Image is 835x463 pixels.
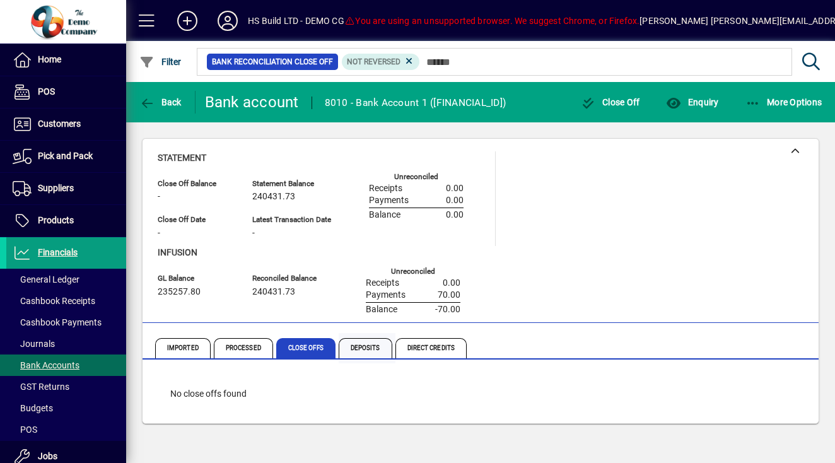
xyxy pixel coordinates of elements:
[13,317,102,327] span: Cashbook Payments
[435,305,460,315] span: -70.00
[38,151,93,161] span: Pick and Pack
[325,93,506,113] div: 8010 - Bank Account 1 ([FINANCIAL_ID])
[6,312,126,333] a: Cashbook Payments
[395,338,467,358] span: Direct Credits
[158,247,197,257] span: Infusion
[136,91,185,114] button: Back
[369,196,409,206] span: Payments
[38,54,61,64] span: Home
[581,97,640,107] span: Close Off
[38,86,55,97] span: POS
[252,192,295,202] span: 240431.73
[6,76,126,108] a: POS
[276,338,336,358] span: Close Offs
[158,375,259,413] div: No close offs found
[207,9,248,32] button: Profile
[158,216,233,224] span: Close Off Date
[155,338,211,358] span: Imported
[252,228,255,238] span: -
[366,305,397,315] span: Balance
[339,338,392,358] span: Deposits
[666,97,718,107] span: Enquiry
[742,91,826,114] button: More Options
[252,287,295,297] span: 240431.73
[13,403,53,413] span: Budgets
[745,97,822,107] span: More Options
[6,44,126,76] a: Home
[6,397,126,419] a: Budgets
[13,382,69,392] span: GST Returns
[366,290,406,300] span: Payments
[248,11,344,31] div: HS Build LTD - DEMO CG
[38,247,78,257] span: Financials
[6,141,126,172] a: Pick and Pack
[252,274,328,283] span: Reconciled Balance
[347,57,400,66] span: Not reversed
[38,215,74,225] span: Products
[139,97,182,107] span: Back
[578,91,643,114] button: Close Off
[366,278,399,288] span: Receipts
[6,376,126,397] a: GST Returns
[167,9,207,32] button: Add
[6,173,126,204] a: Suppliers
[438,290,460,300] span: 70.00
[13,296,95,306] span: Cashbook Receipts
[6,269,126,290] a: General Ledger
[13,360,79,370] span: Bank Accounts
[446,196,464,206] span: 0.00
[6,205,126,237] a: Products
[252,180,331,188] span: Statement Balance
[369,184,402,194] span: Receipts
[6,419,126,440] a: POS
[13,425,37,435] span: POS
[391,267,435,276] label: Unreconciled
[446,210,464,220] span: 0.00
[158,274,233,283] span: GL Balance
[6,333,126,355] a: Journals
[342,54,420,70] mat-chip: Reversal status: Not reversed
[344,16,639,26] span: You are using an unsupported browser. We suggest Chrome, or Firefox.
[38,119,81,129] span: Customers
[126,91,196,114] app-page-header-button: Back
[6,355,126,376] a: Bank Accounts
[13,339,55,349] span: Journals
[13,274,79,284] span: General Ledger
[158,180,233,188] span: Close Off Balance
[369,210,400,220] span: Balance
[158,228,160,238] span: -
[6,290,126,312] a: Cashbook Receipts
[252,216,331,224] span: Latest Transaction Date
[139,57,182,67] span: Filter
[158,287,201,297] span: 235257.80
[663,91,721,114] button: Enquiry
[205,92,299,112] div: Bank account
[214,338,273,358] span: Processed
[38,183,74,193] span: Suppliers
[136,50,185,73] button: Filter
[394,173,438,181] label: Unreconciled
[38,451,57,461] span: Jobs
[446,184,464,194] span: 0.00
[212,56,333,68] span: Bank Reconciliation Close Off
[158,192,160,202] span: -
[6,108,126,140] a: Customers
[443,278,460,288] span: 0.00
